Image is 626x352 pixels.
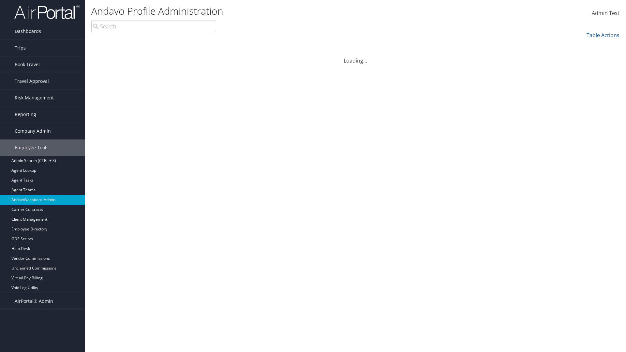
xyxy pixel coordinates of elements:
span: Travel Approval [15,73,49,89]
input: Search [91,21,216,32]
span: Risk Management [15,90,54,106]
span: Employee Tools [15,139,49,156]
span: Dashboards [15,23,41,39]
h1: Andavo Profile Administration [91,4,443,18]
div: Loading... [91,49,619,65]
span: Reporting [15,106,36,123]
a: Table Actions [587,32,619,39]
a: Admin Test [592,3,619,23]
img: airportal-logo.png [14,4,80,20]
span: Book Travel [15,56,40,73]
span: Admin Test [592,9,619,17]
span: Company Admin [15,123,51,139]
span: AirPortal® Admin [15,293,53,309]
span: Trips [15,40,26,56]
